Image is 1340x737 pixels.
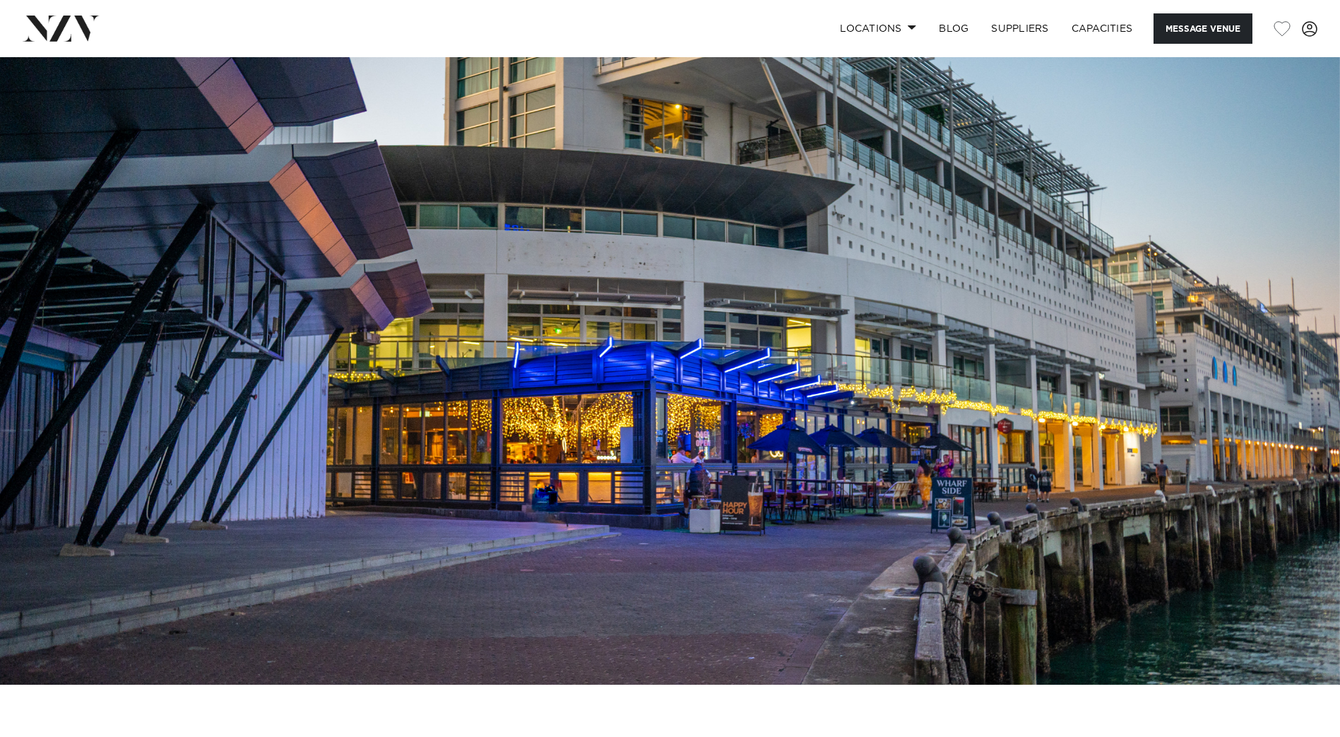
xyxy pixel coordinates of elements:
img: nzv-logo.png [23,16,100,41]
a: SUPPLIERS [980,13,1060,44]
a: BLOG [927,13,980,44]
button: Message Venue [1154,13,1252,44]
a: Capacities [1060,13,1144,44]
a: Locations [829,13,927,44]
